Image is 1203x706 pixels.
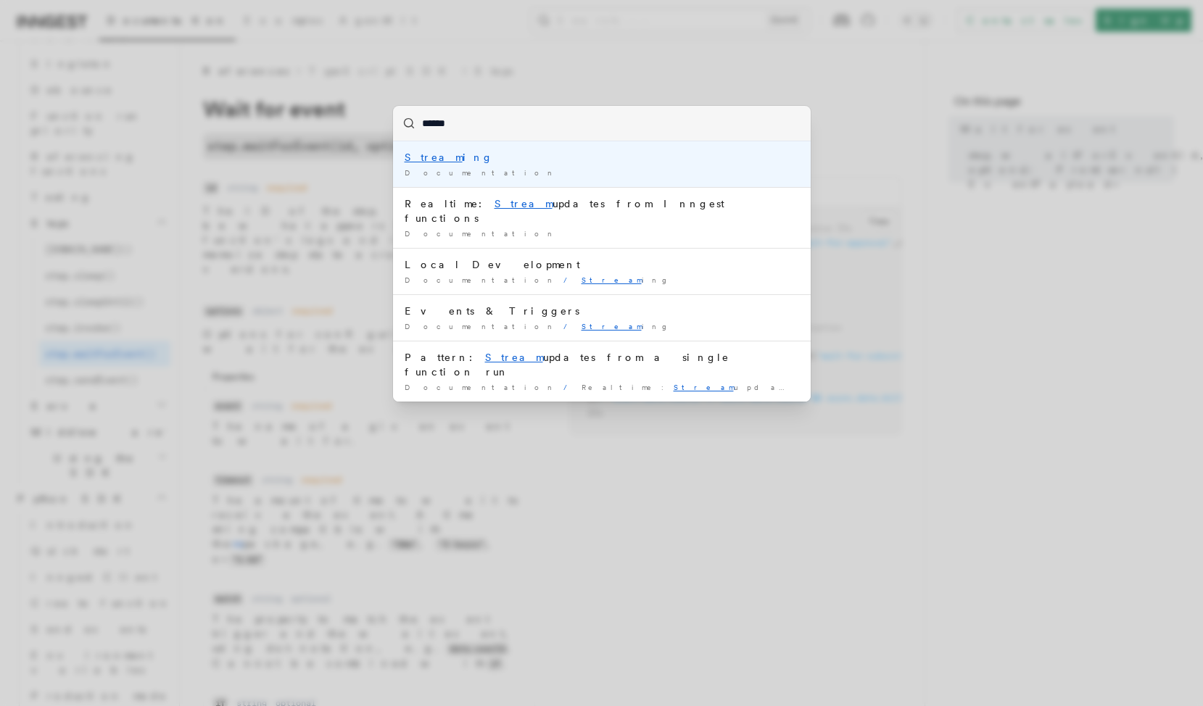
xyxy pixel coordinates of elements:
mark: Stream [582,275,642,284]
span: Realtime: updates from Inngest functions [582,383,1062,391]
mark: Stream [405,151,463,163]
span: Documentation [405,275,558,284]
span: / [563,322,576,331]
span: ing [582,322,669,331]
div: Local Development [405,257,799,272]
div: Realtime: updates from Inngest functions [405,196,799,225]
mark: Stream [495,198,553,209]
span: Documentation [405,168,558,177]
div: Pattern: updates from a single function run [405,350,799,379]
div: ing [405,150,799,165]
mark: Stream [485,352,543,363]
span: ing [582,275,669,284]
span: Documentation [405,322,558,331]
mark: Stream [582,322,642,331]
span: Documentation [405,229,558,238]
span: Documentation [405,383,558,391]
span: / [563,383,576,391]
span: / [563,275,576,284]
mark: Stream [674,383,734,391]
div: Events & Triggers [405,304,799,318]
